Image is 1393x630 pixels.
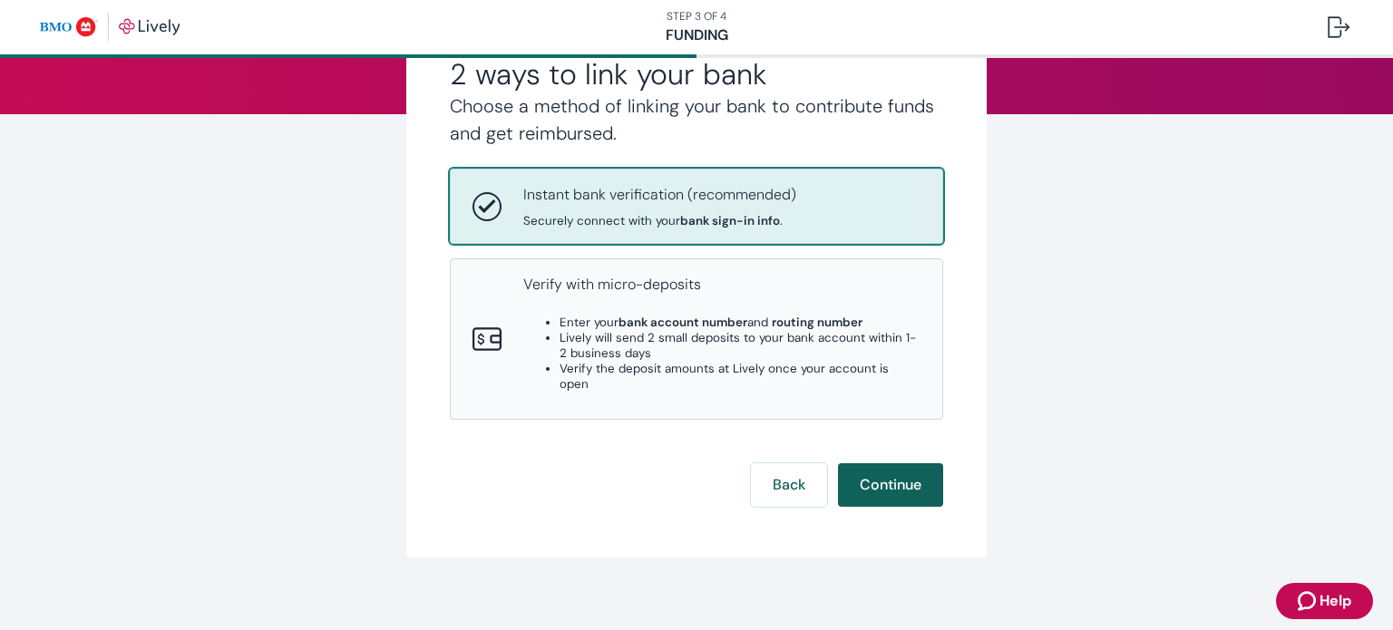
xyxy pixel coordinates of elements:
strong: routing number [772,315,862,330]
button: Zendesk support iconHelp [1276,583,1373,619]
svg: Instant bank verification [472,192,502,221]
img: Lively [40,13,180,42]
strong: bank account number [619,315,747,330]
button: Micro-depositsVerify with micro-depositsEnter yourbank account numberand routing numberLively wil... [451,259,942,419]
p: Instant bank verification (recommended) [523,184,796,206]
span: Securely connect with your . [523,213,796,228]
li: Enter your and [560,315,921,330]
strong: bank sign-in info [680,213,780,228]
button: Continue [838,463,943,507]
li: Lively will send 2 small deposits to your bank account within 1-2 business days [560,330,921,361]
p: Verify with micro-deposits [523,274,921,296]
h2: 2 ways to link your bank [450,56,943,92]
button: Log out [1313,5,1364,49]
button: Back [751,463,827,507]
span: Help [1320,590,1351,612]
li: Verify the deposit amounts at Lively once your account is open [560,361,921,392]
svg: Micro-deposits [472,325,502,354]
button: Instant bank verificationInstant bank verification (recommended)Securely connect with yourbank si... [451,170,942,243]
svg: Zendesk support icon [1298,590,1320,612]
h4: Choose a method of linking your bank to contribute funds and get reimbursed. [450,92,943,147]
